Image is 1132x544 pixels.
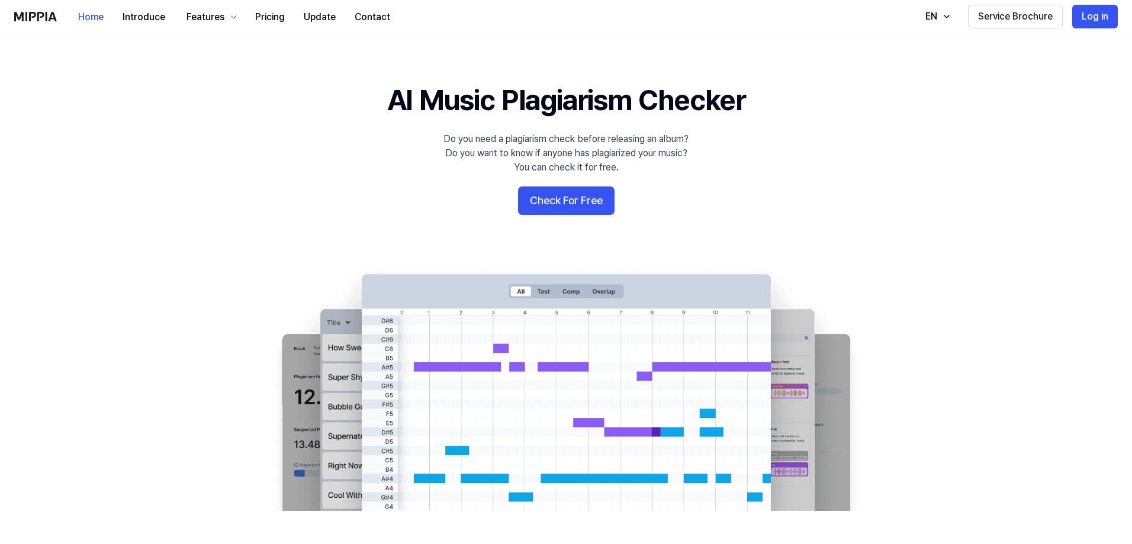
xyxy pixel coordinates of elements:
[258,262,874,511] img: main Image
[518,186,615,215] button: Check For Free
[69,1,113,33] a: Home
[345,5,400,29] button: Contact
[923,9,940,24] div: EN
[184,10,227,24] div: Features
[14,12,57,21] img: logo
[294,1,345,33] a: Update
[1072,5,1118,28] button: Log in
[69,5,113,29] button: Home
[914,5,959,28] button: EN
[113,5,175,29] button: Introduce
[246,5,294,29] button: Pricing
[294,5,345,29] button: Update
[387,81,745,120] h1: AI Music Plagiarism Checker
[175,5,246,29] button: Features
[443,132,689,175] div: Do you need a plagiarism check before releasing an album? Do you want to know if anyone has plagi...
[968,5,1063,28] button: Service Brochure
